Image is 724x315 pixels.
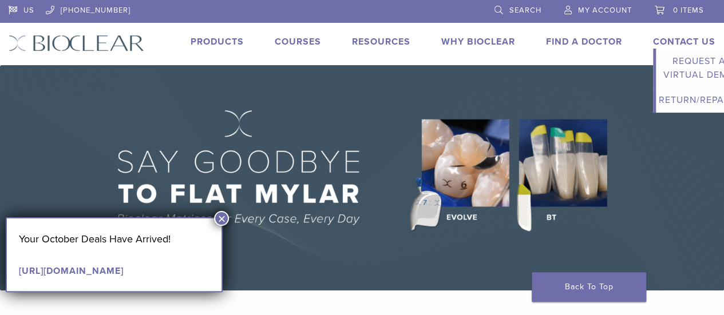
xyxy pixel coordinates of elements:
[653,36,715,47] a: Contact Us
[509,6,541,15] span: Search
[532,272,646,302] a: Back To Top
[275,36,321,47] a: Courses
[352,36,410,47] a: Resources
[191,36,244,47] a: Products
[19,265,124,277] a: [URL][DOMAIN_NAME]
[214,211,229,226] button: Close
[578,6,632,15] span: My Account
[19,230,210,248] p: Your October Deals Have Arrived!
[546,36,622,47] a: Find A Doctor
[441,36,515,47] a: Why Bioclear
[673,6,704,15] span: 0 items
[9,35,144,51] img: Bioclear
